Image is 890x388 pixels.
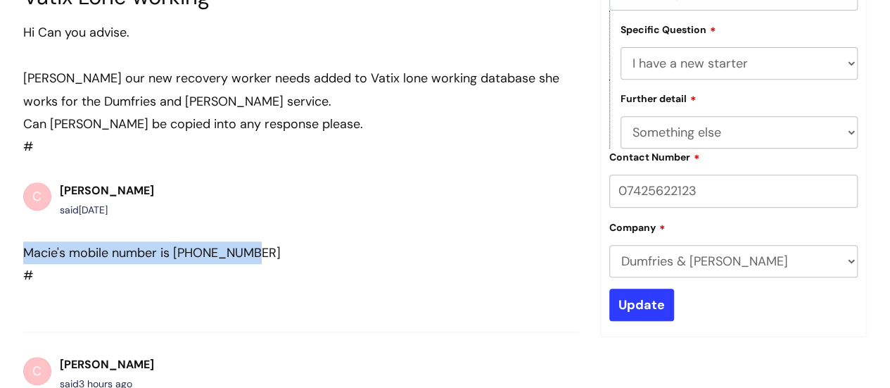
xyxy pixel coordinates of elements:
b: [PERSON_NAME] [60,183,154,198]
input: Update [609,289,674,321]
div: C [23,357,51,385]
label: Further detail [621,91,697,105]
b: [PERSON_NAME] [60,357,154,372]
div: C [23,182,51,211]
label: Company [609,220,666,234]
div: Hi Can you advise. [23,21,579,44]
div: # [23,21,579,158]
div: [PERSON_NAME] our new recovery worker needs added to Vatix lone working database she works for th... [23,67,579,113]
div: Macie's mobile number is [PHONE_NUMBER] [23,242,528,264]
div: said [60,201,154,219]
label: Contact Number [609,149,700,163]
span: Thu, 14 Aug, 2025 at 4:14 PM [79,204,108,216]
div: # [23,242,528,287]
label: Specific Question [621,22,716,36]
div: Can [PERSON_NAME] be copied into any response please. [23,113,579,135]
